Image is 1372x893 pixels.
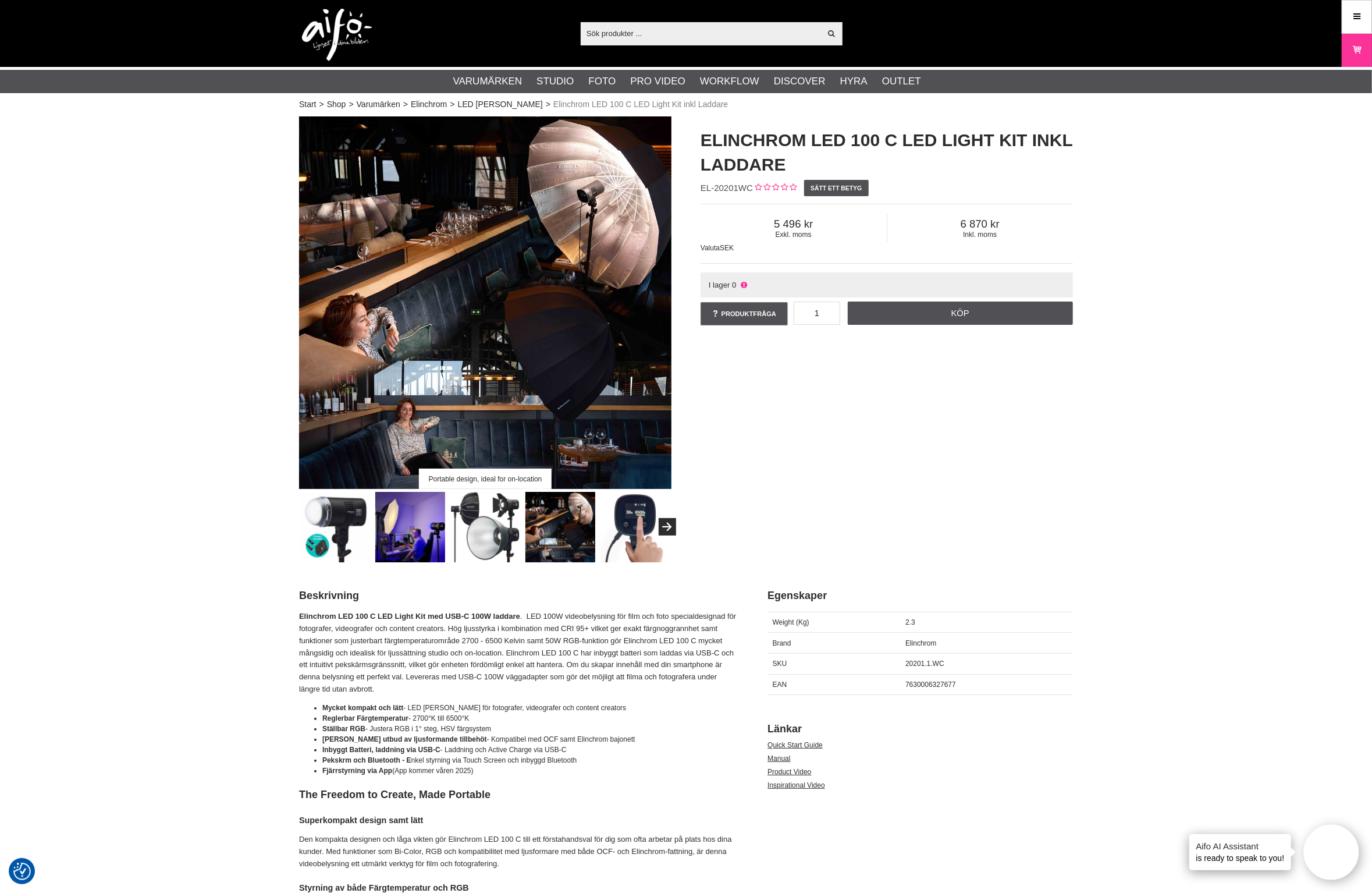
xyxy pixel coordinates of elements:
[753,182,797,194] div: Kundbetyg: 0
[453,74,523,89] a: Varumärken
[322,746,440,754] strong: Inbyggt Batteri, laddning via USB-C
[546,98,550,111] span: >
[299,612,520,621] strong: Elinchrom LED 100 C LED Light Kit med USB-C 100W laddare
[701,231,887,239] span: Exkl. moms
[299,98,317,111] a: Start
[302,9,372,61] img: logo.png
[804,180,869,196] a: Sätt ett betyg
[300,492,371,562] img: Elinchrom LED 100 C LED Light Kit with charger
[767,768,811,776] a: Product Video
[773,639,791,647] span: Brand
[767,754,790,763] a: Manual
[13,861,31,882] button: Samtyckesinställningar
[13,863,31,880] img: Revisit consent button
[299,116,671,489] img: Elinchrom LED 100 C LED Light Kit with charger
[767,741,823,749] a: Quick Start Guide
[419,469,552,489] div: Portable design, ideal for on-location
[882,74,921,89] a: Outlet
[905,660,944,668] span: 20201.1.WC
[701,302,788,325] a: Produktfråga
[349,98,353,111] span: >
[299,814,738,826] h4: Superkompakt design samt lätt
[322,714,408,722] strong: Reglerbar Färgtemperatur
[375,492,446,562] img: For photographers, video & content creators
[905,618,915,626] span: 2.3
[700,74,759,89] a: Workflow
[322,703,738,713] li: - LED [PERSON_NAME] för fotografer, videografer och content creators
[403,98,408,111] span: >
[299,611,738,696] p: . LED 100W videobelysning för film och foto specialdesignad för fotografer, videografer och conte...
[322,725,365,733] strong: Ställbar RGB
[701,218,887,231] span: 5 496
[659,518,676,536] button: Next
[732,281,736,289] span: 0
[322,755,738,766] li: nkel styrning via Touch Screen och inbyggd Bluetooth
[450,492,521,562] img: Versatile Compatibility with Light Shapers
[905,639,936,647] span: Elinchrom
[767,589,1073,603] h2: Egenskaper
[322,766,738,776] li: (App kommer våren 2025)
[299,589,738,603] h2: Beskrivning
[299,788,738,802] h2: The Freedom to Create, Made Portable
[600,492,671,562] img: Intuitive touchscreen for easy operation
[322,745,738,755] li: - Laddning och Active Charge via USB-C
[701,244,720,252] span: Valuta
[1189,834,1292,870] div: is ready to speak to you!
[709,281,730,289] span: I lager
[525,492,596,562] img: Portable design, ideal for on-location
[887,231,1074,239] span: Inkl. moms
[553,98,728,111] span: Elinchrom LED 100 C LED Light Kit inkl Laddare
[840,74,868,89] a: Hyra
[581,24,821,42] input: Sök produkter ...
[450,98,454,111] span: >
[701,128,1073,177] h1: Elinchrom LED 100 C LED Light Kit inkl Laddare
[536,74,574,89] a: Studio
[327,98,346,111] a: Shop
[773,660,787,668] span: SKU
[299,116,671,489] a: Portable design, ideal for on-location
[322,704,403,712] strong: Mycket kompakt och lätt
[322,756,411,764] strong: Pekskrm och Bluetooth - E
[848,302,1074,325] a: Köp
[739,281,748,289] i: Ej i lager
[630,74,685,89] a: Pro Video
[299,834,738,870] p: Den kompakta designen och låga vikten gör Elinchrom LED 100 C till ett förstahandsval för dig som...
[322,735,487,743] strong: [PERSON_NAME] utbud av ljusformande tillbehöt
[357,98,400,111] a: Varumärken
[588,74,616,89] a: Foto
[773,618,809,626] span: Weight (Kg)
[411,98,447,111] a: Elinchrom
[322,767,392,775] strong: Fjärrstyrning via App
[774,74,826,89] a: Discover
[1196,840,1285,852] h4: Aifo AI Assistant
[773,681,787,689] span: EAN
[319,98,324,111] span: >
[322,713,738,724] li: - 2700°K till 6500°K
[767,722,1073,736] h2: Länkar
[458,98,543,111] a: LED [PERSON_NAME]
[701,183,753,193] span: EL-20201WC
[720,244,734,252] span: SEK
[322,724,738,734] li: - Justera RGB i 1° steg, HSV färgsystem
[905,681,956,689] span: 7630006327677
[767,781,825,789] a: Inspirational Video
[322,734,738,745] li: - Kompatibel med OCF samt Elinchrom bajonett
[887,218,1074,231] span: 6 870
